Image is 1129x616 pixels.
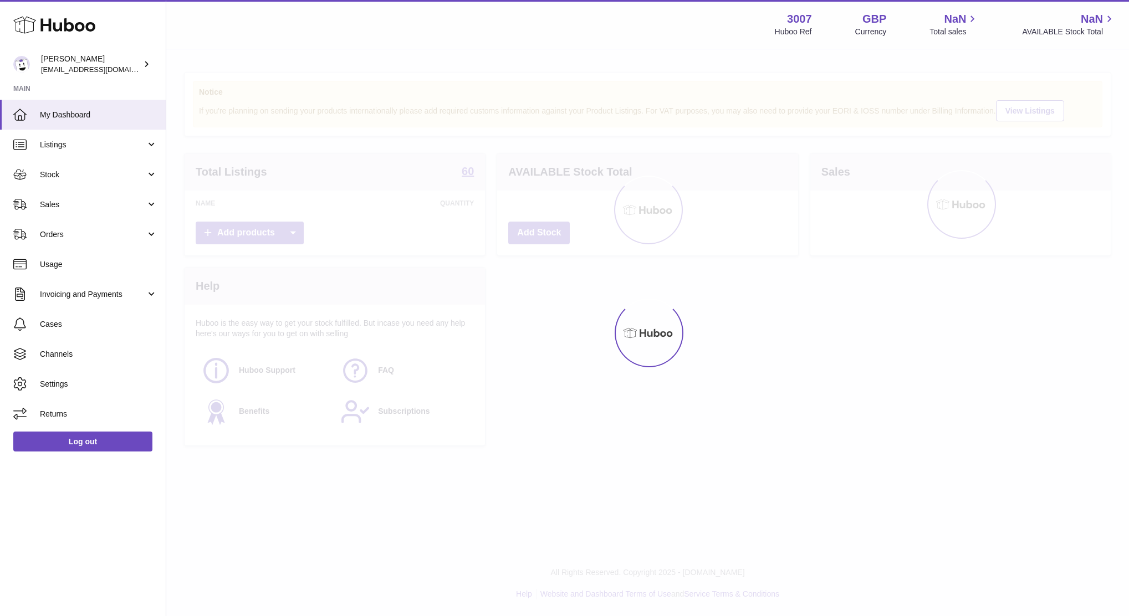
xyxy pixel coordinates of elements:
[929,12,979,37] a: NaN Total sales
[13,56,30,73] img: bevmay@maysama.com
[944,12,966,27] span: NaN
[40,199,146,210] span: Sales
[40,259,157,270] span: Usage
[929,27,979,37] span: Total sales
[40,319,157,330] span: Cases
[1081,12,1103,27] span: NaN
[1022,12,1116,37] a: NaN AVAILABLE Stock Total
[775,27,812,37] div: Huboo Ref
[41,65,163,74] span: [EMAIL_ADDRESS][DOMAIN_NAME]
[40,229,146,240] span: Orders
[862,12,886,27] strong: GBP
[40,110,157,120] span: My Dashboard
[40,379,157,389] span: Settings
[787,12,812,27] strong: 3007
[40,289,146,300] span: Invoicing and Payments
[13,432,152,451] a: Log out
[40,409,157,419] span: Returns
[40,349,157,360] span: Channels
[40,170,146,180] span: Stock
[41,54,141,75] div: [PERSON_NAME]
[855,27,887,37] div: Currency
[40,140,146,150] span: Listings
[1022,27,1116,37] span: AVAILABLE Stock Total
